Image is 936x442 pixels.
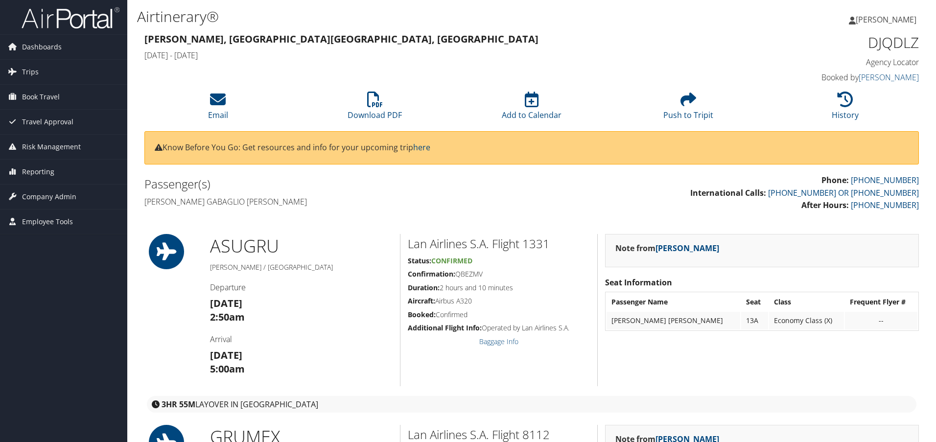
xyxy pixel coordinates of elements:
span: Employee Tools [22,209,73,234]
a: [PHONE_NUMBER] [851,200,919,210]
a: [PERSON_NAME] [655,243,719,254]
h5: [PERSON_NAME] / [GEOGRAPHIC_DATA] [210,262,393,272]
th: Frequent Flyer # [845,293,917,311]
strong: Phone: [821,175,849,186]
th: Passenger Name [607,293,740,311]
a: Email [208,97,228,120]
strong: Additional Flight Info: [408,323,482,332]
h1: DJQDLZ [736,32,919,53]
a: Add to Calendar [502,97,562,120]
strong: Seat Information [605,277,672,288]
h5: QBEZMV [408,269,590,279]
span: Confirmed [431,256,472,265]
span: Company Admin [22,185,76,209]
strong: Note from [615,243,719,254]
a: Baggage Info [479,337,518,346]
h4: Agency Locator [736,57,919,68]
strong: Confirmation: [408,269,455,279]
h2: Passenger(s) [144,176,524,192]
span: Reporting [22,160,54,184]
strong: Booked: [408,310,436,319]
h4: Booked by [736,72,919,83]
h4: [PERSON_NAME] Gabaglio [PERSON_NAME] [144,196,524,207]
span: Book Travel [22,85,60,109]
h1: ASU GRU [210,234,393,258]
strong: Duration: [408,283,440,292]
a: here [413,142,430,153]
td: Economy Class (X) [769,312,844,329]
a: [PHONE_NUMBER] OR [PHONE_NUMBER] [768,187,919,198]
span: [PERSON_NAME] [856,14,916,25]
span: Risk Management [22,135,81,159]
p: Know Before You Go: Get resources and info for your upcoming trip [155,141,909,154]
strong: 2:50am [210,310,245,324]
strong: 5:00am [210,362,245,375]
strong: Status: [408,256,431,265]
td: 13A [741,312,768,329]
th: Class [769,293,844,311]
h1: Airtinerary® [137,6,663,27]
h4: Departure [210,282,393,293]
div: -- [850,316,913,325]
a: [PERSON_NAME] [859,72,919,83]
strong: 3HR 55M [162,399,195,410]
td: [PERSON_NAME] [PERSON_NAME] [607,312,740,329]
a: [PERSON_NAME] [849,5,926,34]
div: layover in [GEOGRAPHIC_DATA] [147,396,916,413]
th: Seat [741,293,768,311]
h5: Airbus A320 [408,296,590,306]
h2: Lan Airlines S.A. Flight 1331 [408,235,590,252]
a: Push to Tripit [663,97,713,120]
strong: Aircraft: [408,296,435,305]
h4: Arrival [210,334,393,345]
span: Trips [22,60,39,84]
a: Download PDF [348,97,402,120]
h5: 2 hours and 10 minutes [408,283,590,293]
span: Travel Approval [22,110,73,134]
strong: International Calls: [690,187,766,198]
strong: [PERSON_NAME], [GEOGRAPHIC_DATA] [GEOGRAPHIC_DATA], [GEOGRAPHIC_DATA] [144,32,538,46]
a: [PHONE_NUMBER] [851,175,919,186]
span: Dashboards [22,35,62,59]
a: History [832,97,859,120]
h4: [DATE] - [DATE] [144,50,722,61]
strong: [DATE] [210,297,242,310]
img: airportal-logo.png [22,6,119,29]
h5: Operated by Lan Airlines S.A. [408,323,590,333]
strong: [DATE] [210,349,242,362]
h5: Confirmed [408,310,590,320]
strong: After Hours: [801,200,849,210]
